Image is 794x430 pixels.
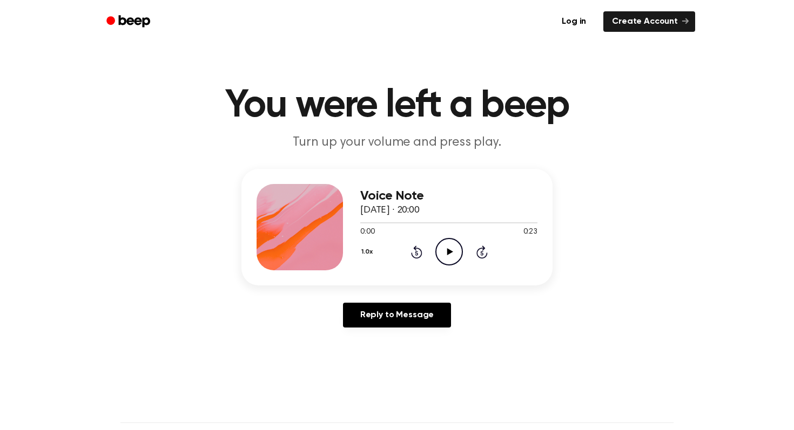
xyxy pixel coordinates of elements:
h1: You were left a beep [120,86,674,125]
a: Reply to Message [343,303,451,327]
span: 0:23 [523,227,537,238]
span: [DATE] · 20:00 [360,206,420,215]
p: Turn up your volume and press play. [190,134,604,152]
span: 0:00 [360,227,374,238]
a: Log in [551,9,597,34]
h3: Voice Note [360,189,537,203]
button: 1.0x [360,243,376,261]
a: Create Account [603,11,695,32]
a: Beep [99,11,160,32]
